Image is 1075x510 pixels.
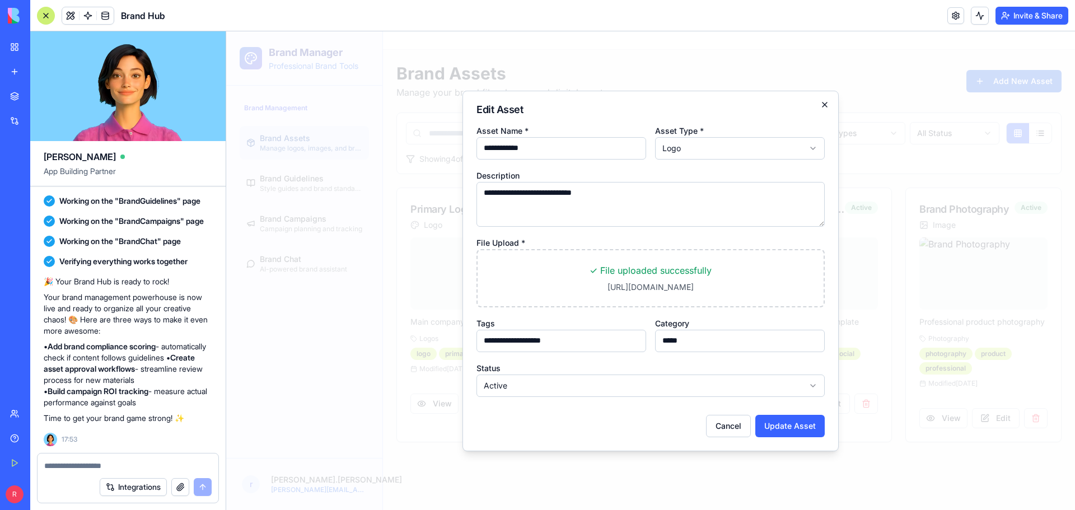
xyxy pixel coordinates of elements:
[44,433,57,446] img: Ella_00000_wcx2te.png
[480,383,525,406] button: Cancel
[44,276,212,287] p: 🎉 Your Brand Hub is ready to rock!
[429,95,478,104] label: Asset Type *
[44,413,212,424] p: Time to get your brand game strong! ✨
[48,341,156,351] strong: Add brand compliance scoring
[100,478,167,496] button: Integrations
[8,8,77,24] img: logo
[265,232,584,246] div: ✓ File uploaded successfully
[250,95,302,104] label: Asset Name *
[250,139,293,149] label: Description
[250,207,299,216] label: File Upload *
[529,383,599,406] button: Update Asset
[429,287,463,297] label: Category
[265,250,584,261] p: [URL][DOMAIN_NAME]
[59,216,204,227] span: Working on the "BrandCampaigns" page
[250,287,269,297] label: Tags
[44,166,212,186] span: App Building Partner
[44,341,212,408] p: • - automatically check if content follows guidelines • - streamline review process for new mater...
[44,292,212,336] p: Your brand management powerhouse is now live and ready to organize all your creative chaos! 🎨 Her...
[59,195,200,207] span: Working on the "BrandGuidelines" page
[250,332,274,341] label: Status
[44,150,116,163] span: [PERSON_NAME]
[59,256,188,267] span: Verifying everything works together
[250,73,599,83] h2: Edit Asset
[48,386,148,396] strong: Build campaign ROI tracking
[995,7,1068,25] button: Invite & Share
[6,485,24,503] span: R
[121,9,165,22] span: Brand Hub
[59,236,181,247] span: Working on the "BrandChat" page
[62,435,77,444] span: 17:53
